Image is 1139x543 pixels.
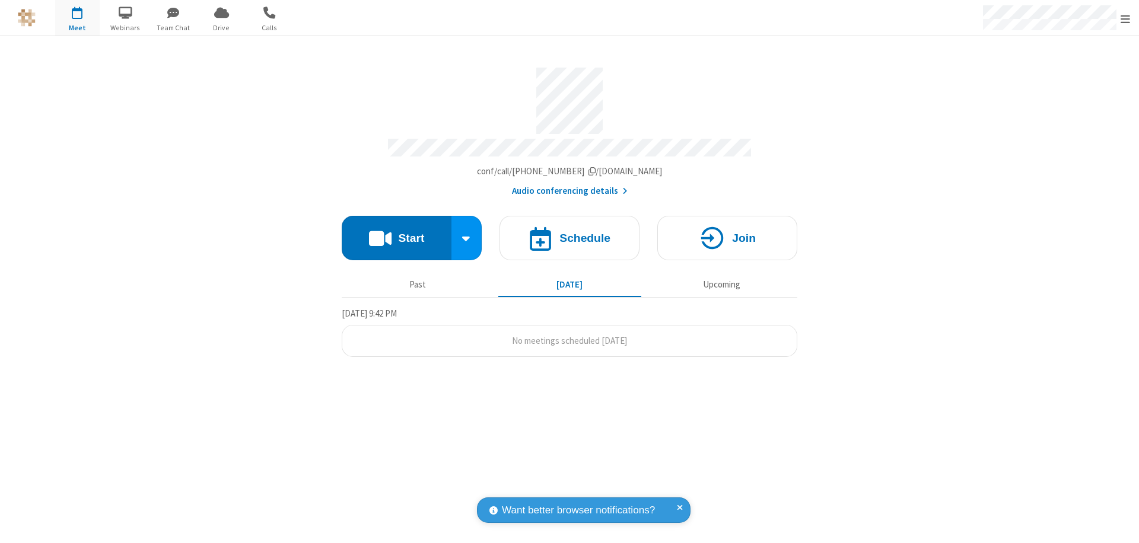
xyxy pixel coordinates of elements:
[657,216,797,260] button: Join
[732,232,756,244] h4: Join
[512,184,628,198] button: Audio conferencing details
[247,23,292,33] span: Calls
[342,59,797,198] section: Account details
[342,306,797,357] section: Today's Meetings
[498,273,641,296] button: [DATE]
[151,23,196,33] span: Team Chat
[499,216,640,260] button: Schedule
[477,165,663,177] span: Copy my meeting room link
[559,232,610,244] h4: Schedule
[55,23,100,33] span: Meet
[398,232,424,244] h4: Start
[346,273,489,296] button: Past
[342,308,397,319] span: [DATE] 9:42 PM
[650,273,793,296] button: Upcoming
[199,23,244,33] span: Drive
[451,216,482,260] div: Start conference options
[512,335,627,346] span: No meetings scheduled [DATE]
[18,9,36,27] img: QA Selenium DO NOT DELETE OR CHANGE
[502,503,655,518] span: Want better browser notifications?
[342,216,451,260] button: Start
[103,23,148,33] span: Webinars
[477,165,663,178] button: Copy my meeting room linkCopy my meeting room link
